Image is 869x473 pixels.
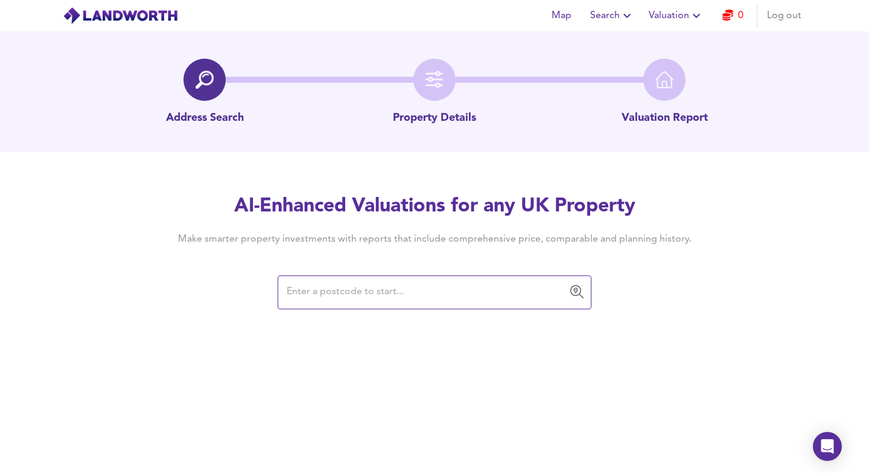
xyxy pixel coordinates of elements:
a: 0 [722,7,743,24]
img: logo [63,7,178,25]
span: Valuation [649,7,704,24]
button: Map [542,4,581,28]
button: Valuation [644,4,708,28]
p: Valuation Report [622,111,708,126]
span: Search [590,7,634,24]
span: Map [547,7,576,24]
button: Search [585,4,639,28]
h4: Make smarter property investments with reports that include comprehensive price, comparable and p... [159,233,710,246]
img: filter-icon [425,71,444,89]
img: search-icon [196,71,214,89]
input: Enter a postcode to start... [283,281,568,304]
p: Address Search [166,111,244,126]
button: 0 [713,4,752,28]
div: Open Intercom Messenger [813,432,842,461]
img: home-icon [655,71,673,89]
button: Log out [762,4,806,28]
span: Log out [767,7,801,24]
p: Property Details [393,111,476,126]
h2: AI-Enhanced Valuations for any UK Property [159,193,710,220]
